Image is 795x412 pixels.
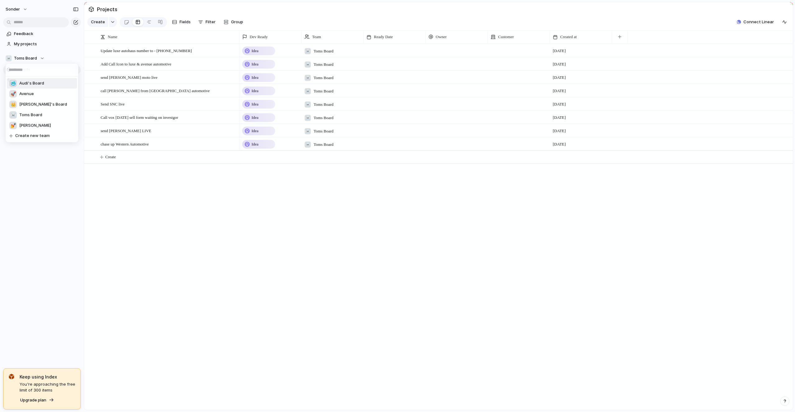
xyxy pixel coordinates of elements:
[9,101,17,108] div: 👑
[19,80,44,87] span: Audi's Board
[19,91,34,97] span: Avenue
[9,122,17,129] div: 💅
[19,101,67,108] span: [PERSON_NAME]'s Board
[15,133,50,139] span: Create new team
[19,123,51,129] span: [PERSON_NAME]
[9,90,17,98] div: 🚀
[9,80,17,87] div: 🥶
[19,112,42,118] span: Toms Board
[9,111,17,119] div: ☠️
